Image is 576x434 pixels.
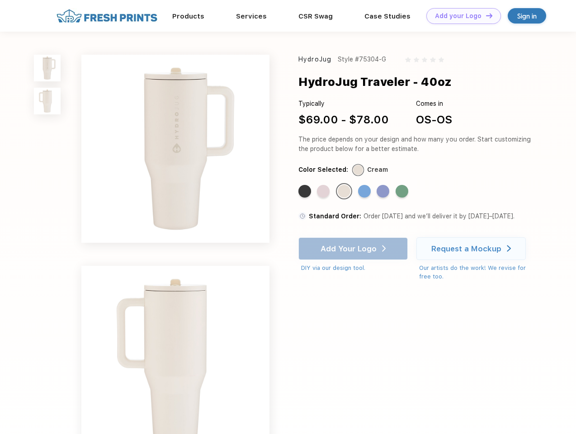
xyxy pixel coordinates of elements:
span: Order [DATE] and we’ll deliver it by [DATE]–[DATE]. [364,212,515,220]
div: Style #75304-G [338,55,386,64]
img: gray_star.svg [439,57,444,62]
span: Standard Order: [309,212,361,220]
img: gray_star.svg [430,57,435,62]
div: Sage [396,185,408,198]
div: Our artists do the work! We revise for free too. [419,264,534,281]
div: Cream [367,165,388,175]
div: Request a Mockup [431,244,501,253]
img: fo%20logo%202.webp [54,8,160,24]
div: Sign in [517,11,537,21]
img: gray_star.svg [414,57,419,62]
div: Peri [377,185,389,198]
div: The price depends on your design and how many you order. Start customizing the product below for ... [298,135,534,154]
img: DT [486,13,492,18]
img: func=resize&h=100 [34,88,61,114]
div: Comes in [416,99,452,108]
div: Black [298,185,311,198]
div: HydroJug [298,55,331,64]
img: white arrow [507,245,511,252]
a: Sign in [508,8,546,24]
div: Color Selected: [298,165,348,175]
img: gray_star.svg [422,57,427,62]
div: Typically [298,99,389,108]
div: DIY via our design tool. [301,264,408,273]
a: Products [172,12,204,20]
div: Riptide [358,185,371,198]
img: standard order [298,212,307,220]
div: OS-OS [416,112,452,128]
div: Cream [338,185,350,198]
img: gray_star.svg [405,57,411,62]
img: func=resize&h=640 [81,55,269,243]
div: $69.00 - $78.00 [298,112,389,128]
div: HydroJug Traveler - 40oz [298,73,452,90]
div: Add your Logo [435,12,482,20]
img: func=resize&h=100 [34,55,61,81]
div: Pink Sand [317,185,330,198]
